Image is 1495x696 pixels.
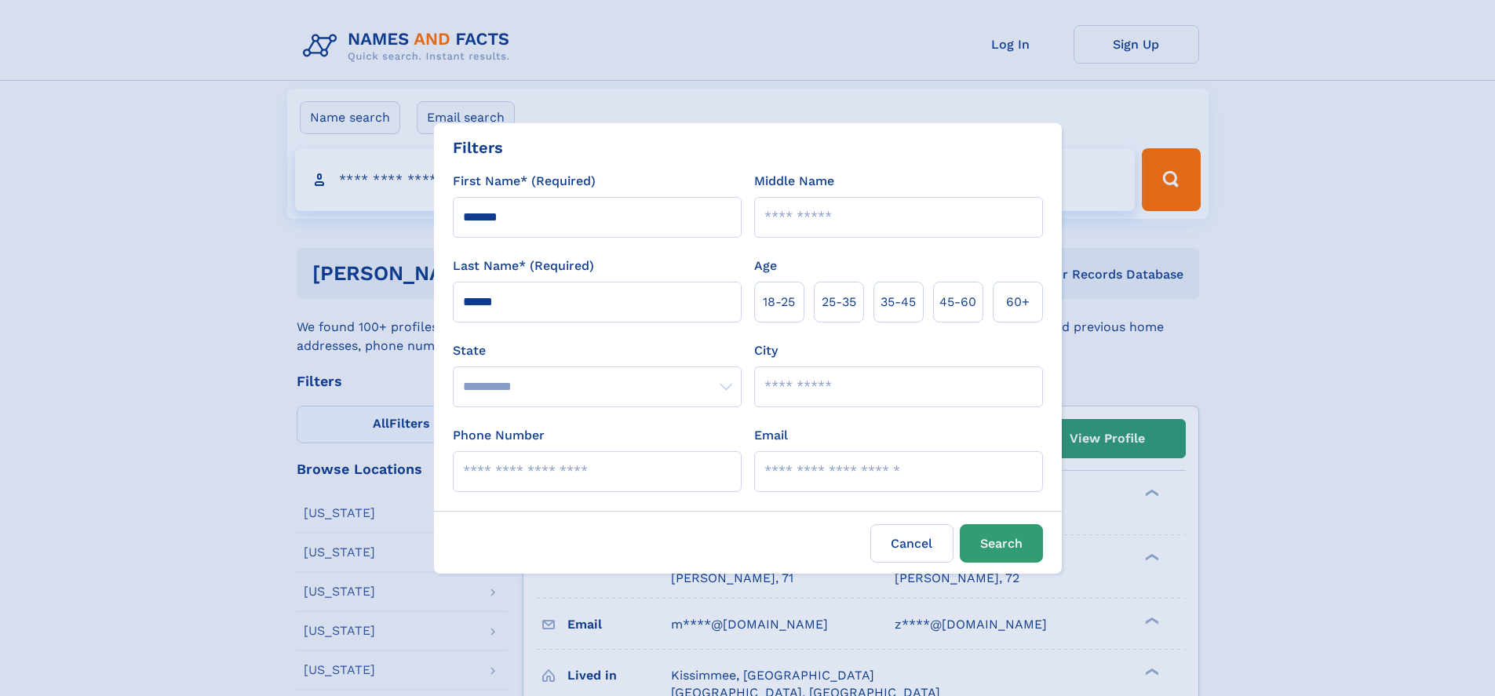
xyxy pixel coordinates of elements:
[870,524,954,563] label: Cancel
[453,257,594,275] label: Last Name* (Required)
[754,172,834,191] label: Middle Name
[939,293,976,312] span: 45‑60
[453,172,596,191] label: First Name* (Required)
[453,341,742,360] label: State
[763,293,795,312] span: 18‑25
[822,293,856,312] span: 25‑35
[754,257,777,275] label: Age
[1006,293,1030,312] span: 60+
[453,136,503,159] div: Filters
[453,426,545,445] label: Phone Number
[960,524,1043,563] button: Search
[754,341,778,360] label: City
[754,426,788,445] label: Email
[881,293,916,312] span: 35‑45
